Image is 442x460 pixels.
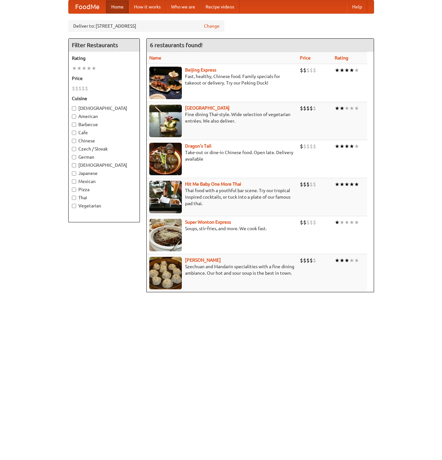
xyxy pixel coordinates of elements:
input: Vegetarian [72,204,76,208]
li: $ [72,85,75,92]
img: babythai.jpg [149,181,182,213]
li: $ [300,67,303,74]
li: $ [306,67,310,74]
a: Name [149,55,161,60]
li: ★ [349,219,354,226]
input: [DEMOGRAPHIC_DATA] [72,163,76,167]
li: $ [300,105,303,112]
label: Mexican [72,178,136,185]
input: German [72,155,76,159]
a: How it works [129,0,166,13]
img: dragon.jpg [149,143,182,175]
li: ★ [340,105,344,112]
li: $ [313,67,316,74]
li: $ [306,219,310,226]
li: $ [303,219,306,226]
li: $ [82,85,85,92]
li: ★ [335,219,340,226]
h5: Rating [72,55,136,61]
li: $ [310,181,313,188]
li: $ [313,143,316,150]
li: ★ [349,105,354,112]
h5: Cuisine [72,95,136,102]
div: Deliver to: [STREET_ADDRESS] [68,20,224,32]
input: [DEMOGRAPHIC_DATA] [72,106,76,111]
p: Fast, healthy, Chinese food. Family specials for takeout or delivery. Try our Peking Duck! [149,73,295,86]
b: [GEOGRAPHIC_DATA] [185,105,230,111]
a: Beijing Express [185,67,216,72]
a: Home [106,0,129,13]
input: Cafe [72,131,76,135]
li: $ [303,143,306,150]
label: Thai [72,194,136,201]
p: Take-out or dine-in Chinese food. Open late. Delivery available [149,149,295,162]
label: [DEMOGRAPHIC_DATA] [72,162,136,168]
li: ★ [349,67,354,74]
li: $ [306,181,310,188]
img: shandong.jpg [149,257,182,289]
li: $ [310,67,313,74]
img: superwonton.jpg [149,219,182,251]
a: Hit Me Baby One More Thai [185,181,241,187]
li: ★ [91,65,96,72]
li: $ [313,257,316,264]
label: Japanese [72,170,136,177]
h4: Filter Restaurants [69,39,140,52]
li: ★ [87,65,91,72]
a: Rating [335,55,348,60]
li: ★ [340,257,344,264]
input: Czech / Slovak [72,147,76,151]
li: ★ [344,105,349,112]
li: $ [310,143,313,150]
li: ★ [344,257,349,264]
b: [PERSON_NAME] [185,257,221,263]
li: ★ [72,65,77,72]
a: Dragon's Tail [185,143,211,149]
a: Super Wonton Express [185,219,231,225]
li: $ [313,181,316,188]
li: ★ [344,219,349,226]
li: ★ [349,143,354,150]
li: ★ [344,67,349,74]
a: Recipe videos [200,0,239,13]
li: $ [300,181,303,188]
li: ★ [335,67,340,74]
li: ★ [335,181,340,188]
li: ★ [354,257,359,264]
input: Chinese [72,139,76,143]
li: $ [300,219,303,226]
li: ★ [354,105,359,112]
li: ★ [340,181,344,188]
li: ★ [335,257,340,264]
label: Cafe [72,129,136,136]
label: Barbecue [72,121,136,128]
li: $ [75,85,78,92]
li: $ [306,257,310,264]
input: Japanese [72,171,76,176]
li: $ [310,105,313,112]
label: [DEMOGRAPHIC_DATA] [72,105,136,112]
p: Fine dining Thai-style. Wide selection of vegetarian entrées. We also deliver. [149,111,295,124]
li: $ [300,143,303,150]
li: ★ [335,105,340,112]
li: $ [85,85,88,92]
li: ★ [354,67,359,74]
li: $ [310,219,313,226]
p: Szechuan and Mandarin specialities with a fine dining ambiance. Our hot and sour soup is the best... [149,263,295,276]
li: $ [313,219,316,226]
input: Mexican [72,179,76,184]
a: Price [300,55,311,60]
li: $ [303,257,306,264]
label: Czech / Slovak [72,146,136,152]
a: Help [347,0,367,13]
li: $ [306,143,310,150]
li: ★ [340,67,344,74]
ng-pluralize: 6 restaurants found! [150,42,203,48]
li: ★ [354,181,359,188]
a: Who we are [166,0,200,13]
label: German [72,154,136,160]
